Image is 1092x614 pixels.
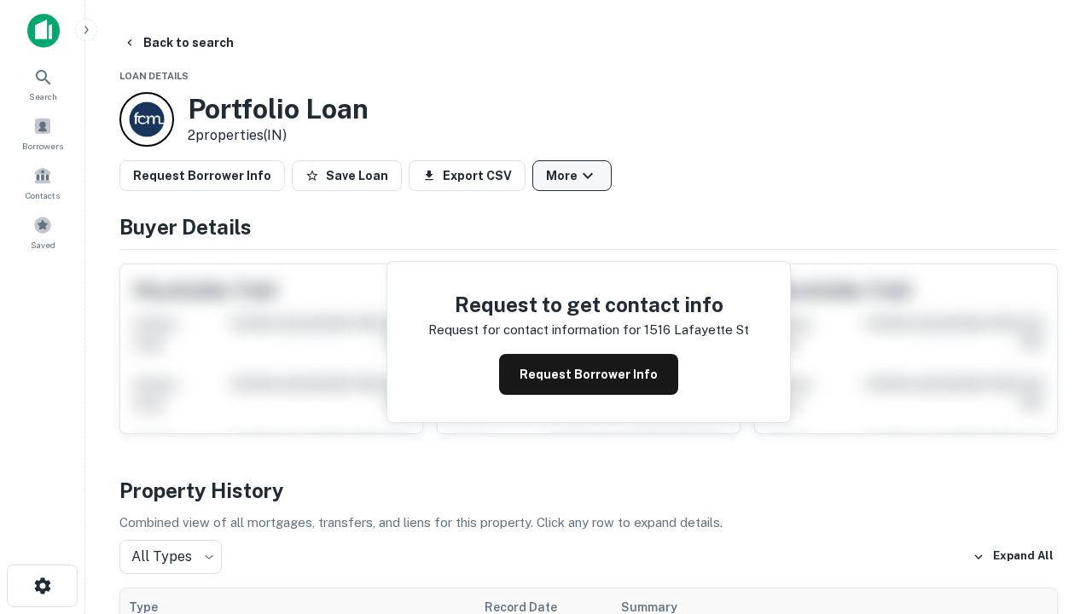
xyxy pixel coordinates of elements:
span: Search [29,90,57,103]
h3: Portfolio Loan [188,93,369,125]
p: 2 properties (IN) [188,125,369,146]
h4: Property History [119,475,1058,506]
h4: Buyer Details [119,211,1058,242]
iframe: Chat Widget [1007,423,1092,505]
button: More [532,160,612,191]
p: 1516 lafayette st [644,320,749,340]
p: Combined view of all mortgages, transfers, and liens for this property. Click any row to expand d... [119,513,1058,533]
h4: Request to get contact info [428,289,749,320]
div: All Types [119,540,222,574]
span: Loan Details [119,71,189,81]
button: Export CSV [409,160,526,191]
button: Back to search [116,27,241,58]
a: Saved [5,209,80,255]
button: Request Borrower Info [119,160,285,191]
span: Contacts [26,188,60,202]
img: capitalize-icon.png [27,14,60,48]
span: Borrowers [22,139,63,153]
button: Expand All [968,544,1058,570]
span: Saved [31,238,55,252]
button: Request Borrower Info [499,354,678,395]
button: Save Loan [292,160,402,191]
p: Request for contact information for [428,320,641,340]
a: Contacts [5,159,80,206]
a: Search [5,61,80,107]
a: Borrowers [5,110,80,156]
